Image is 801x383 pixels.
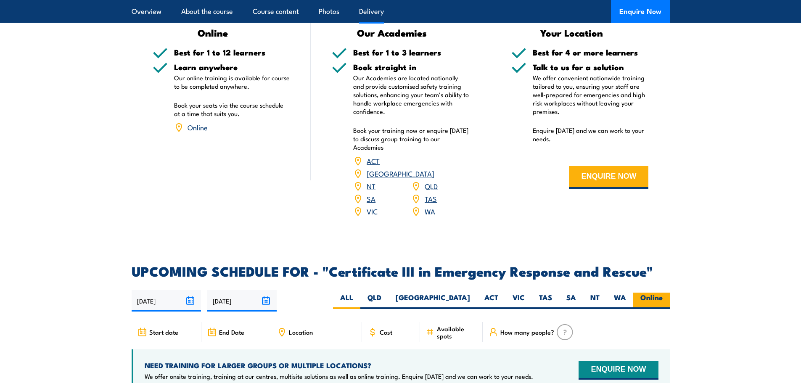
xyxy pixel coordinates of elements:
[607,293,633,309] label: WA
[353,74,469,116] p: Our Academies are located nationally and provide customised safety training solutions, enhancing ...
[367,156,380,166] a: ACT
[145,361,533,370] h4: NEED TRAINING FOR LARGER GROUPS OR MULTIPLE LOCATIONS?
[533,126,649,143] p: Enquire [DATE] and we can work to your needs.
[579,361,658,380] button: ENQUIRE NOW
[437,325,477,339] span: Available spots
[569,166,648,189] button: ENQUIRE NOW
[367,168,434,178] a: [GEOGRAPHIC_DATA]
[174,101,290,118] p: Book your seats via the course schedule at a time that suits you.
[505,293,532,309] label: VIC
[145,372,533,380] p: We offer onsite training, training at our centres, multisite solutions as well as online training...
[511,28,632,37] h3: Your Location
[533,63,649,71] h5: Talk to us for a solution
[367,181,375,191] a: NT
[174,74,290,90] p: Our online training is available for course to be completed anywhere.
[583,293,607,309] label: NT
[207,290,277,312] input: To date
[353,126,469,151] p: Book your training now or enquire [DATE] to discuss group training to our Academies
[367,206,378,216] a: VIC
[153,28,273,37] h3: Online
[333,293,360,309] label: ALL
[367,193,375,203] a: SA
[332,28,452,37] h3: Our Academies
[380,328,392,335] span: Cost
[360,293,389,309] label: QLD
[500,328,554,335] span: How many people?
[633,293,670,309] label: Online
[389,293,477,309] label: [GEOGRAPHIC_DATA]
[149,328,178,335] span: Start date
[533,48,649,56] h5: Best for 4 or more learners
[289,328,313,335] span: Location
[353,48,469,56] h5: Best for 1 to 3 learners
[425,181,438,191] a: QLD
[477,293,505,309] label: ACT
[174,63,290,71] h5: Learn anywhere
[425,193,437,203] a: TAS
[532,293,559,309] label: TAS
[559,293,583,309] label: SA
[425,206,435,216] a: WA
[219,328,244,335] span: End Date
[353,63,469,71] h5: Book straight in
[174,48,290,56] h5: Best for 1 to 12 learners
[132,265,670,277] h2: UPCOMING SCHEDULE FOR - "Certificate III in Emergency Response and Rescue"
[132,290,201,312] input: From date
[533,74,649,116] p: We offer convenient nationwide training tailored to you, ensuring your staff are well-prepared fo...
[188,122,208,132] a: Online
